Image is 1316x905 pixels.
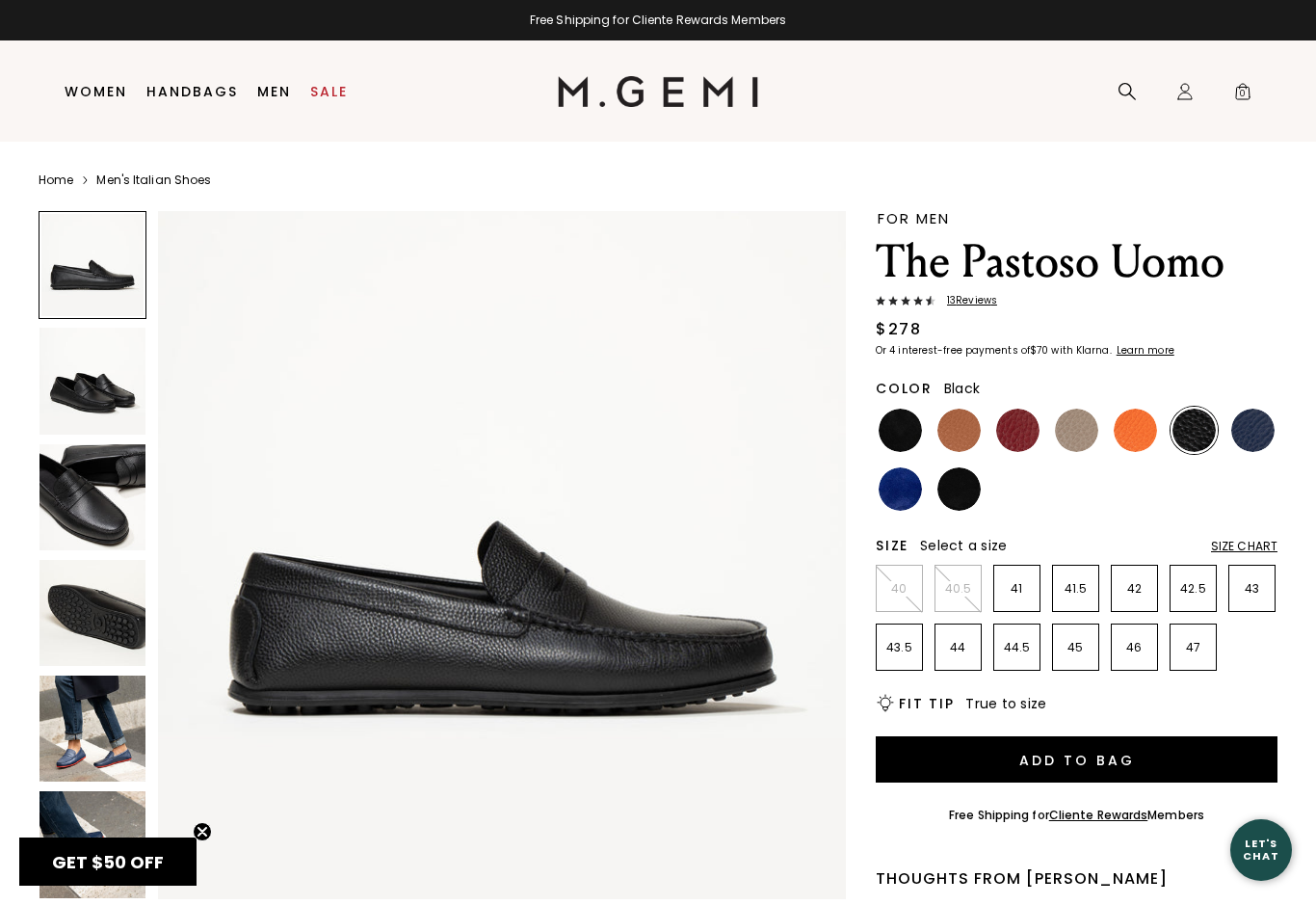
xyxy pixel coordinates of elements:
img: Navy [1231,409,1275,452]
span: GET $50 OFF [52,850,164,874]
p: 46 [1112,640,1157,655]
img: M.Gemi [558,76,759,107]
div: GET $50 OFFClose teaser [19,838,197,886]
button: Close teaser [193,822,212,841]
img: Black [1172,409,1216,452]
a: 13Reviews [876,295,1277,310]
p: 47 [1171,640,1216,655]
img: Saddle [937,409,981,452]
img: Orangina [1114,409,1157,452]
p: 43 [1229,581,1275,597]
div: Size Chart [1211,539,1277,554]
img: The Pastoso Uomo [39,791,145,897]
klarna-placement-style-cta: Learn more [1117,343,1174,358]
span: Select a size [920,536,1007,555]
div: Thoughts from [PERSON_NAME] [876,867,1277,891]
p: 42.5 [1171,581,1216,597]
p: 44 [935,640,981,655]
span: True to size [965,694,1046,713]
a: Men [257,84,291,99]
h2: Size [876,538,908,553]
div: FOR MEN [878,211,1277,226]
img: The Pastoso Uomo [39,676,145,782]
div: Free Shipping for Members [949,808,1204,823]
h1: The Pastoso Uomo [876,235,1277,289]
h2: Fit Tip [899,696,954,711]
img: The Pastoso Uomo [39,560,145,666]
a: Learn more [1115,345,1174,357]
klarna-placement-style-body: Or 4 interest-free payments of [876,343,1030,358]
img: Black Suede [937,467,981,511]
p: 42 [1112,581,1157,597]
p: 41.5 [1053,581,1098,597]
p: 43.5 [877,640,922,655]
h2: Color [876,381,933,396]
img: The Pastoso Uomo [39,328,145,434]
img: The Pastoso Uomo [158,211,846,899]
p: 44.5 [994,640,1040,655]
img: Cobalt Blue [879,467,922,511]
button: Add to Bag [876,736,1277,783]
div: $278 [876,318,921,341]
p: 40.5 [935,581,981,597]
span: Black [944,379,980,398]
klarna-placement-style-body: with Klarna [1051,343,1114,358]
img: The Pastoso Uomo [39,444,145,550]
img: Bordeaux [996,409,1040,452]
a: Women [65,84,127,99]
p: 41 [994,581,1040,597]
a: Home [39,173,73,188]
img: Black [879,409,922,452]
span: 13 Review s [935,295,997,306]
a: Handbags [146,84,238,99]
klarna-placement-style-amount: $70 [1030,343,1048,358]
a: Sale [310,84,348,99]
p: 40 [877,581,922,597]
a: Cliente Rewards [1049,807,1148,823]
img: Light Mushroom [1055,409,1098,452]
p: 45 [1053,640,1098,655]
div: Let's Chat [1230,838,1292,862]
a: Men's Italian Shoes [96,173,211,188]
span: 0 [1233,86,1252,105]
